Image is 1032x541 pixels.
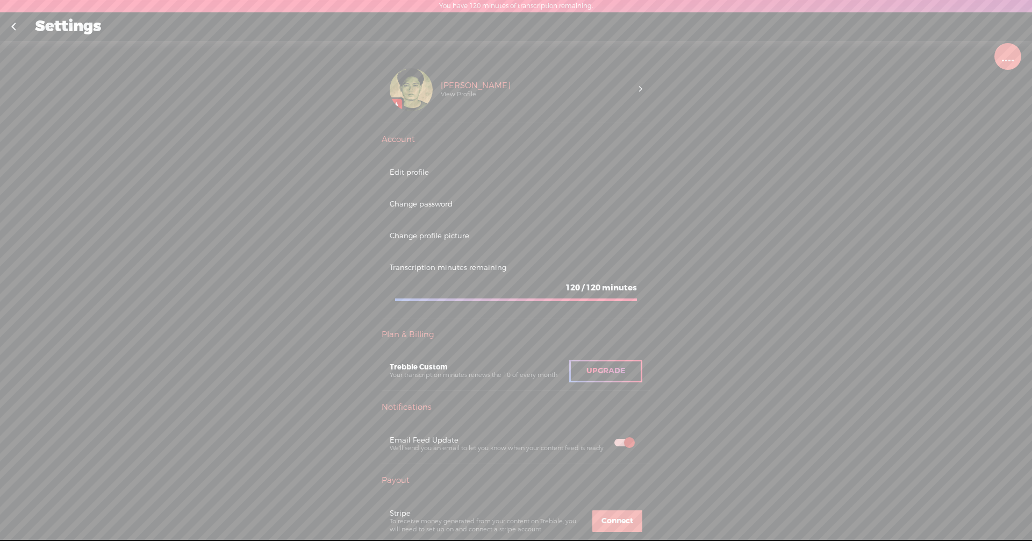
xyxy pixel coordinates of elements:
div: Email Feed Update [390,436,606,445]
div: Settings [27,13,1005,41]
div: Payout [382,475,650,486]
div: Your transcription minutes renews the 10 of every month [390,372,569,380]
div: Transcription minutes remaining [390,263,642,272]
span: 120 [565,282,580,293]
div: To receive money generated from your content on Trebble, you will need to set up on and connect a... [390,518,587,533]
div: [PERSON_NAME] [441,81,511,91]
div: Edit profile [390,168,642,177]
div: Stripe [390,509,587,518]
span: 120 [586,282,600,293]
div: Plan & Billing [382,330,650,340]
div: We'll send you an email to let you know when your content feed is ready [390,445,606,453]
label: You have 120 minutes of transcription remaining. [439,2,593,11]
span: Connect [601,516,633,526]
div: View Profile [441,91,476,99]
span: / [582,282,584,293]
div: Notifications [382,402,650,413]
span: Trebble Custom [390,362,448,372]
div: Account [382,134,650,145]
div: Change password [390,200,642,209]
div: Change profile picture [390,231,642,240]
span: minutes [602,282,637,293]
span: Upgrade [586,366,625,376]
